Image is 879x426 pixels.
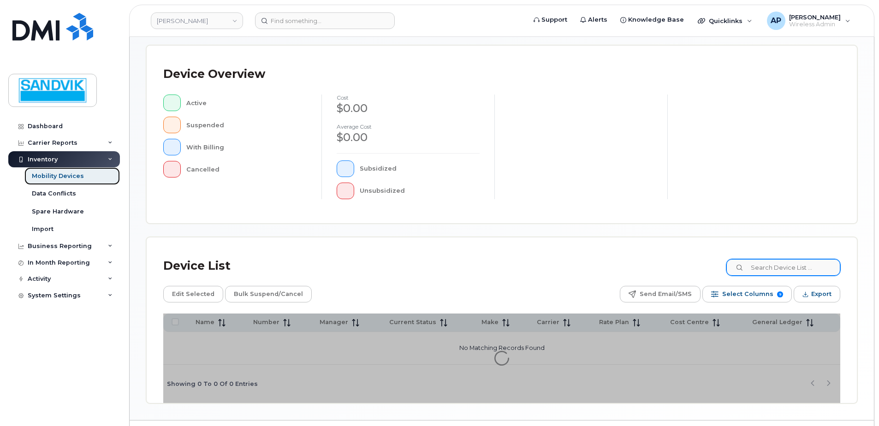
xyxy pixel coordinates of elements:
[702,286,792,302] button: Select Columns 9
[234,287,303,301] span: Bulk Suspend/Cancel
[789,21,841,28] span: Wireless Admin
[726,259,840,276] input: Search Device List ...
[628,15,684,24] span: Knowledge Base
[777,291,783,297] span: 9
[337,124,480,130] h4: Average cost
[541,15,567,24] span: Support
[691,12,759,30] div: Quicklinks
[360,160,480,177] div: Subsidized
[186,161,307,177] div: Cancelled
[640,287,692,301] span: Send Email/SMS
[760,12,857,30] div: Annette Panzani
[771,15,781,26] span: AP
[527,11,574,29] a: Support
[186,139,307,155] div: With Billing
[186,95,307,111] div: Active
[614,11,690,29] a: Knowledge Base
[574,11,614,29] a: Alerts
[789,13,841,21] span: [PERSON_NAME]
[151,12,243,29] a: Sandvik Tamrock
[722,287,773,301] span: Select Columns
[588,15,607,24] span: Alerts
[255,12,395,29] input: Find something...
[337,101,480,116] div: $0.00
[225,286,312,302] button: Bulk Suspend/Cancel
[709,17,742,24] span: Quicklinks
[337,130,480,145] div: $0.00
[163,254,231,278] div: Device List
[337,95,480,101] h4: cost
[811,287,831,301] span: Export
[360,183,480,199] div: Unsubsidized
[172,287,214,301] span: Edit Selected
[794,286,840,302] button: Export
[163,286,223,302] button: Edit Selected
[163,62,265,86] div: Device Overview
[620,286,701,302] button: Send Email/SMS
[186,117,307,133] div: Suspended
